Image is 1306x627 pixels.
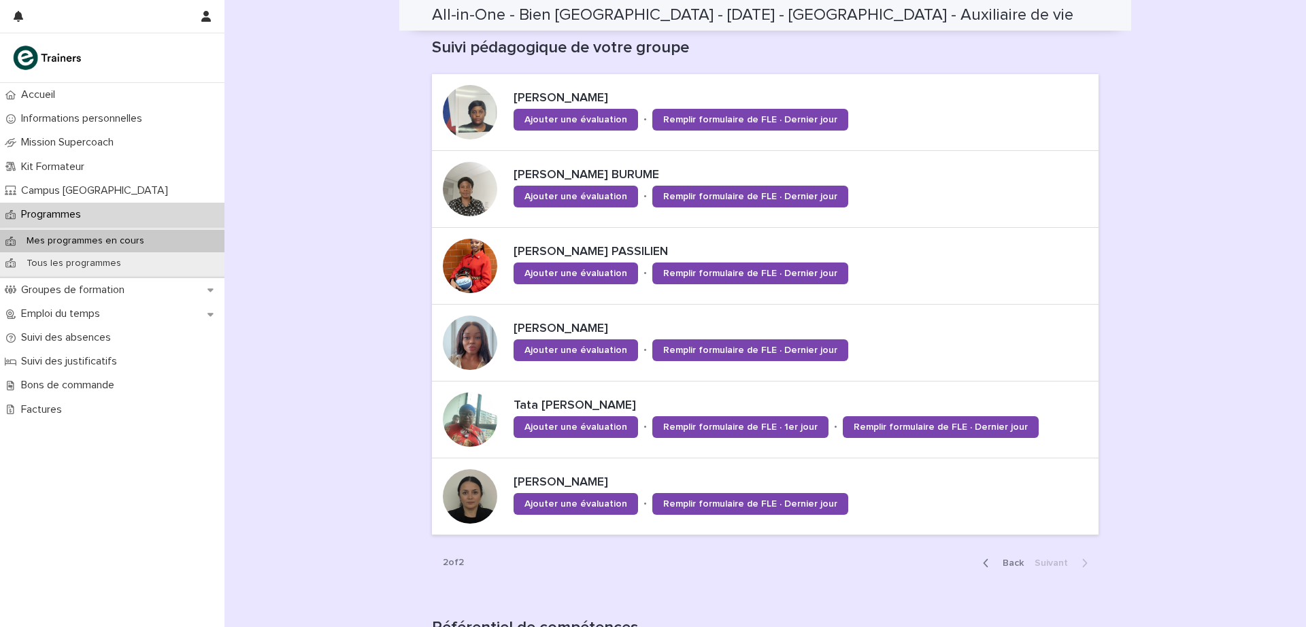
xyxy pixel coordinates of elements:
p: • [834,421,837,433]
p: Informations personnelles [16,112,153,125]
a: Ajouter une évaluation [514,262,638,284]
span: Ajouter une évaluation [524,422,627,432]
p: Suivi des justificatifs [16,355,128,368]
p: • [643,344,647,356]
span: Ajouter une évaluation [524,115,627,124]
a: Remplir formulaire de FLE · Dernier jour [652,493,848,515]
span: Remplir formulaire de FLE · Dernier jour [663,269,837,278]
a: [PERSON_NAME] PASSILIENAjouter une évaluation•Remplir formulaire de FLE · Dernier jour [432,228,1099,305]
p: Bons de commande [16,379,125,392]
p: Accueil [16,88,66,101]
span: Ajouter une évaluation [524,269,627,278]
p: Tous les programmes [16,258,132,269]
p: Groupes de formation [16,284,135,296]
a: Remplir formulaire de FLE · Dernier jour [652,339,848,361]
span: Remplir formulaire de FLE · Dernier jour [663,115,837,124]
span: Remplir formulaire de FLE · Dernier jour [663,499,837,509]
a: Ajouter une évaluation [514,493,638,515]
span: Remplir formulaire de FLE · 1er jour [663,422,818,432]
p: Suivi des absences [16,331,122,344]
a: [PERSON_NAME] BURUMEAjouter une évaluation•Remplir formulaire de FLE · Dernier jour [432,151,1099,228]
p: Mes programmes en cours [16,235,155,247]
p: • [643,114,647,125]
a: Tata [PERSON_NAME]Ajouter une évaluation•Remplir formulaire de FLE · 1er jour•Remplir formulaire ... [432,382,1099,458]
button: Next [1029,557,1099,569]
a: Ajouter une évaluation [514,416,638,438]
p: Mission Supercoach [16,136,124,149]
a: Remplir formulaire de FLE · 1er jour [652,416,828,438]
p: 2 of 2 [432,546,475,579]
span: Ajouter une évaluation [524,192,627,201]
img: K0CqGN7SDeD6s4JG8KQk [11,44,86,71]
p: • [643,498,647,509]
a: Remplir formulaire de FLE · Dernier jour [843,416,1039,438]
a: [PERSON_NAME]Ajouter une évaluation•Remplir formulaire de FLE · Dernier jour [432,305,1099,382]
p: • [643,267,647,279]
p: [PERSON_NAME] [514,475,943,490]
a: Ajouter une évaluation [514,109,638,131]
p: Tata [PERSON_NAME] [514,399,1093,413]
p: Kit Formateur [16,160,95,173]
a: Ajouter une évaluation [514,339,638,361]
span: Ajouter une évaluation [524,499,627,509]
span: Next [1035,558,1076,568]
p: [PERSON_NAME] PASSILIEN [514,245,1003,260]
p: Campus [GEOGRAPHIC_DATA] [16,184,179,197]
a: Ajouter une évaluation [514,186,638,207]
span: Back [994,558,1024,568]
a: Remplir formulaire de FLE · Dernier jour [652,186,848,207]
span: Remplir formulaire de FLE · Dernier jour [854,422,1028,432]
a: [PERSON_NAME]Ajouter une évaluation•Remplir formulaire de FLE · Dernier jour [432,458,1099,535]
p: [PERSON_NAME] [514,322,943,337]
p: • [643,421,647,433]
a: [PERSON_NAME]Ajouter une évaluation•Remplir formulaire de FLE · Dernier jour [432,74,1099,151]
span: Remplir formulaire de FLE · Dernier jour [663,192,837,201]
p: Factures [16,403,73,416]
p: [PERSON_NAME] [514,91,943,106]
h2: All-in-One - Bien [GEOGRAPHIC_DATA] - [DATE] - [GEOGRAPHIC_DATA] - Auxiliaire de vie [432,5,1073,25]
span: Remplir formulaire de FLE · Dernier jour [663,345,837,355]
p: Emploi du temps [16,307,111,320]
span: Ajouter une évaluation [524,345,627,355]
h1: Suivi pédagogique de votre groupe [432,38,1099,58]
a: Remplir formulaire de FLE · Dernier jour [652,109,848,131]
button: Back [972,557,1029,569]
p: Programmes [16,208,92,221]
a: Remplir formulaire de FLE · Dernier jour [652,262,848,284]
p: • [643,190,647,202]
p: [PERSON_NAME] BURUME [514,168,994,183]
